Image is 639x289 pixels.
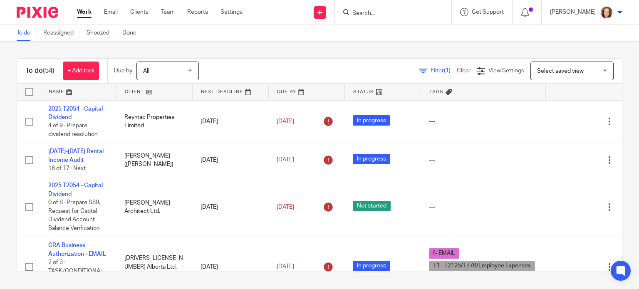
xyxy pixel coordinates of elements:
[48,165,86,171] span: 16 of 17 · Next
[353,261,390,271] span: In progress
[17,7,58,18] img: Pixie
[550,8,596,16] p: [PERSON_NAME]
[116,143,192,177] td: [PERSON_NAME] ([PERSON_NAME])
[161,8,175,16] a: Team
[122,25,143,41] a: Done
[17,25,37,41] a: To do
[220,8,243,16] a: Settings
[429,156,537,164] div: ---
[429,203,537,211] div: ---
[353,154,390,164] span: In progress
[77,8,92,16] a: Work
[457,68,471,74] a: Clear
[130,8,149,16] a: Clients
[192,100,268,143] td: [DATE]
[429,261,535,271] span: T1 - T2125/T776/Employee Expenses
[43,67,54,74] span: (54)
[277,264,294,270] span: [DATE]
[488,68,524,74] span: View Settings
[277,204,294,210] span: [DATE]
[63,62,99,80] a: + Add task
[48,106,103,120] a: 2025 T2054 - Capital Dividend
[537,68,584,74] span: Select saved view
[187,8,208,16] a: Reports
[104,8,118,16] a: Email
[600,6,613,19] img: avatar-thumb.jpg
[353,201,391,211] span: Not started
[48,242,106,257] a: CRA Business Authorization - EMAIL
[116,177,192,237] td: [PERSON_NAME] Architect Ltd.
[431,68,457,74] span: Filter
[192,177,268,237] td: [DATE]
[114,67,132,75] p: Due by
[429,89,443,94] span: Tags
[192,143,268,177] td: [DATE]
[48,148,104,163] a: [DATE]-[DATE] Rental Income Audit
[48,123,98,137] span: 4 of 9 · Prepare dividend resolution
[143,68,149,74] span: All
[25,67,54,75] h1: To do
[43,25,80,41] a: Reassigned
[116,100,192,143] td: Reymac Properties Limited
[48,200,100,231] span: 0 of 8 · Prepare S89, Request for Captal Dividend Account Balance Verification
[429,117,537,126] div: ---
[352,10,426,17] input: Search
[472,9,504,15] span: Get Support
[48,183,103,197] a: 2025 T2054 - Capital Dividend
[277,157,294,163] span: [DATE]
[429,248,459,259] span: f- EMAIL
[353,115,390,126] span: In progress
[87,25,116,41] a: Snoozed
[277,119,294,124] span: [DATE]
[444,68,451,74] span: (1)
